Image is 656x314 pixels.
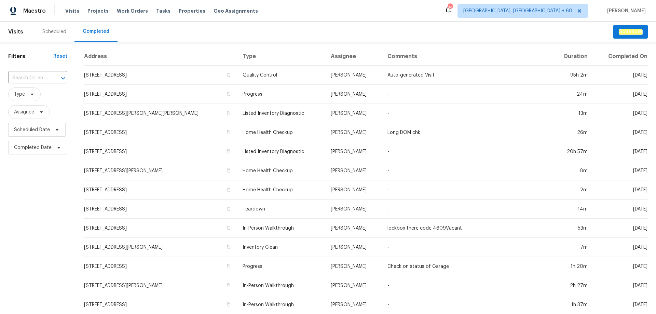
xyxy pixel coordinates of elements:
td: In-Person Walkthrough [237,276,325,295]
td: [PERSON_NAME] [325,123,382,142]
em: Schedule [619,29,642,35]
div: Scheduled [42,28,66,35]
td: Check on status of Garage [382,257,551,276]
td: [DATE] [593,219,648,238]
th: Assignee [325,47,382,66]
td: 7m [551,238,593,257]
td: 1h 20m [551,257,593,276]
button: Copy Address [225,148,232,154]
button: Copy Address [225,206,232,212]
td: [DATE] [593,104,648,123]
td: Auto-generated Visit [382,66,551,85]
td: [STREET_ADDRESS] [84,85,237,104]
td: [STREET_ADDRESS] [84,257,237,276]
span: Maestro [23,8,46,14]
h1: Filters [8,53,53,60]
td: [PERSON_NAME] [325,66,382,85]
td: 14m [551,200,593,219]
td: [PERSON_NAME] [325,180,382,200]
td: - [382,200,551,219]
td: [PERSON_NAME] [325,161,382,180]
td: 8m [551,161,593,180]
td: [PERSON_NAME] [325,200,382,219]
td: Listed Inventory Diagnostic [237,104,325,123]
span: Visits [8,24,23,39]
th: Type [237,47,325,66]
td: 53m [551,219,593,238]
span: Completed Date [14,144,52,151]
span: Work Orders [117,8,148,14]
td: [DATE] [593,276,648,295]
button: Copy Address [225,225,232,231]
input: Search for an address... [8,73,48,83]
td: 2h 27m [551,276,593,295]
td: [DATE] [593,238,648,257]
td: 13m [551,104,593,123]
td: [DATE] [593,123,648,142]
th: Comments [382,47,551,66]
td: Listed Inventory Diagnostic [237,142,325,161]
td: Quality Control [237,66,325,85]
td: 2m [551,180,593,200]
button: Copy Address [225,187,232,193]
td: [DATE] [593,257,648,276]
div: 347 [448,4,452,11]
td: - [382,180,551,200]
td: [STREET_ADDRESS][PERSON_NAME] [84,161,237,180]
div: Completed [83,28,109,35]
th: Duration [551,47,593,66]
td: [STREET_ADDRESS][PERSON_NAME] [84,276,237,295]
td: - [382,142,551,161]
button: Copy Address [225,129,232,135]
button: Copy Address [225,72,232,78]
button: Schedule [613,25,648,39]
td: 95h 2m [551,66,593,85]
td: [STREET_ADDRESS][PERSON_NAME] [84,238,237,257]
th: Address [84,47,237,66]
td: [PERSON_NAME] [325,104,382,123]
span: Tasks [156,9,170,13]
td: [DATE] [593,66,648,85]
button: Copy Address [225,110,232,116]
td: Home Health Checkup [237,123,325,142]
td: Home Health Checkup [237,180,325,200]
span: Scheduled Date [14,126,50,133]
td: [PERSON_NAME] [325,142,382,161]
td: [PERSON_NAME] [325,219,382,238]
td: [PERSON_NAME] [325,238,382,257]
button: Copy Address [225,282,232,288]
td: [PERSON_NAME] [325,257,382,276]
td: Progress [237,257,325,276]
span: Type [14,91,25,98]
span: Visits [65,8,79,14]
button: Copy Address [225,244,232,250]
td: [STREET_ADDRESS][PERSON_NAME][PERSON_NAME] [84,104,237,123]
span: Assignee [14,109,34,115]
button: Open [58,73,68,83]
button: Copy Address [225,301,232,308]
td: - [382,161,551,180]
td: [DATE] [593,85,648,104]
td: [STREET_ADDRESS] [84,200,237,219]
td: [DATE] [593,142,648,161]
div: Reset [53,53,67,60]
td: 24m [551,85,593,104]
span: Properties [179,8,205,14]
span: [PERSON_NAME] [604,8,646,14]
span: [GEOGRAPHIC_DATA], [GEOGRAPHIC_DATA] + 60 [463,8,572,14]
td: - [382,85,551,104]
th: Completed On [593,47,648,66]
button: Copy Address [225,91,232,97]
td: [STREET_ADDRESS] [84,66,237,85]
td: - [382,238,551,257]
td: lockbox there code 4609.Vacant [382,219,551,238]
td: [DATE] [593,200,648,219]
td: [PERSON_NAME] [325,276,382,295]
button: Copy Address [225,263,232,269]
td: Inventory Clean [237,238,325,257]
td: [DATE] [593,161,648,180]
span: Projects [87,8,109,14]
td: [STREET_ADDRESS] [84,142,237,161]
td: Home Health Checkup [237,161,325,180]
td: Long DOM chk [382,123,551,142]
